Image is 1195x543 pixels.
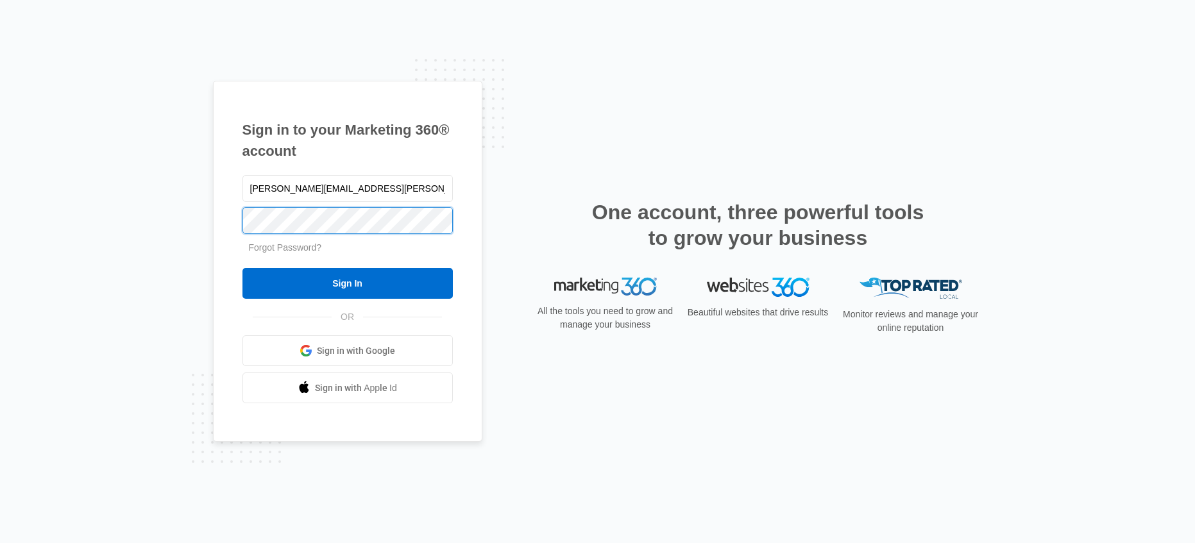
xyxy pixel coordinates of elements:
a: Forgot Password? [249,242,322,253]
span: Sign in with Apple Id [315,381,397,395]
img: Marketing 360 [554,278,657,296]
img: Websites 360 [707,278,809,296]
p: All the tools you need to grow and manage your business [534,305,677,331]
h1: Sign in to your Marketing 360® account [242,119,453,162]
span: Sign in with Google [317,344,395,358]
input: Email [242,175,453,202]
img: Top Rated Local [860,278,962,299]
span: OR [332,310,363,324]
h2: One account, three powerful tools to grow your business [588,199,928,251]
p: Beautiful websites that drive results [686,306,830,319]
input: Sign In [242,268,453,299]
a: Sign in with Google [242,335,453,366]
p: Monitor reviews and manage your online reputation [839,308,983,335]
a: Sign in with Apple Id [242,372,453,403]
